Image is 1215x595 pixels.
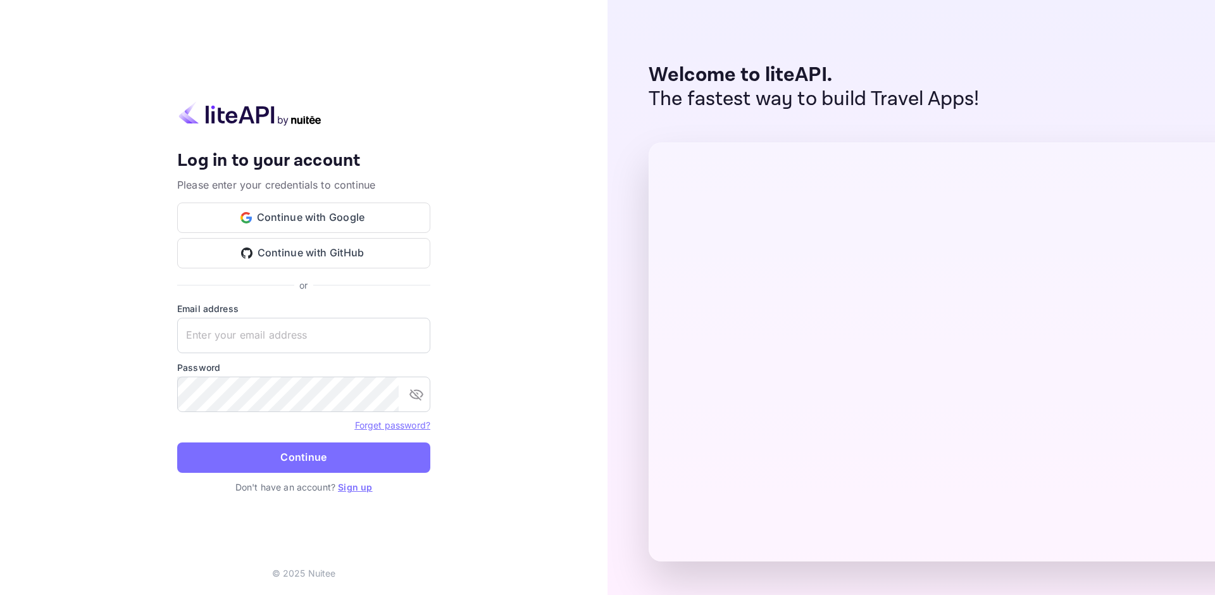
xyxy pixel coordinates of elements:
a: Sign up [338,482,372,492]
p: The fastest way to build Travel Apps! [649,87,980,111]
a: Forget password? [355,418,430,431]
label: Password [177,361,430,374]
button: toggle password visibility [404,382,429,407]
input: Enter your email address [177,318,430,353]
p: Don't have an account? [177,480,430,494]
a: Forget password? [355,420,430,430]
p: Please enter your credentials to continue [177,177,430,192]
img: liteapi [177,101,323,126]
p: or [299,279,308,292]
button: Continue [177,442,430,473]
h4: Log in to your account [177,150,430,172]
label: Email address [177,302,430,315]
p: Welcome to liteAPI. [649,63,980,87]
button: Continue with GitHub [177,238,430,268]
button: Continue with Google [177,203,430,233]
p: © 2025 Nuitee [272,567,336,580]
